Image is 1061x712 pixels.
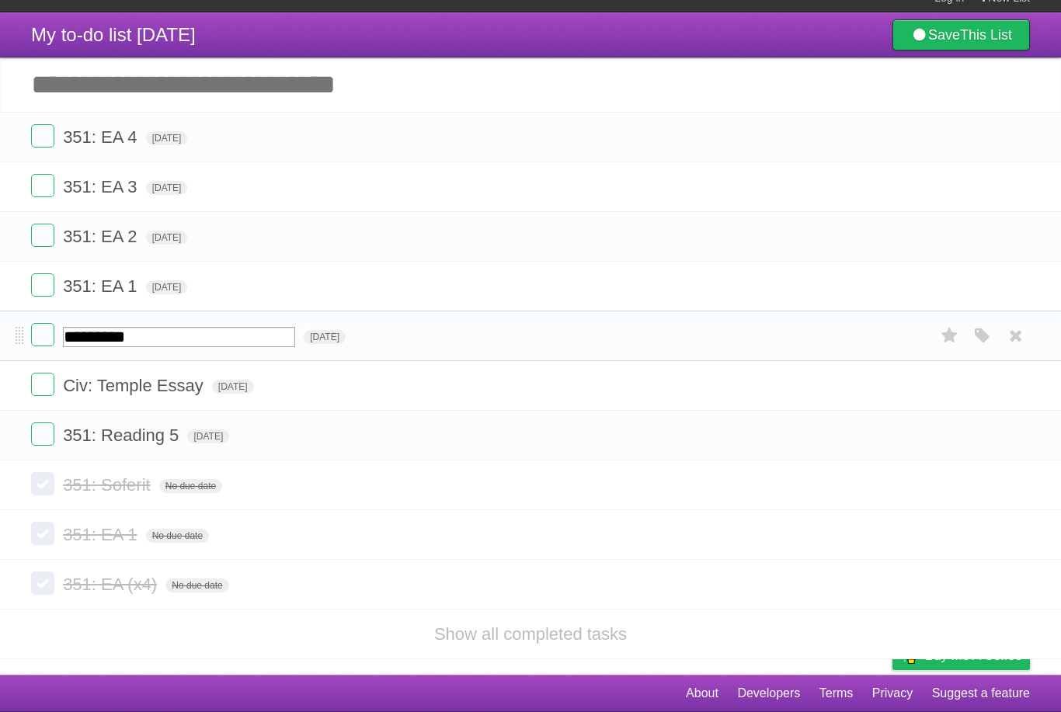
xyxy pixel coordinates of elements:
[935,422,965,448] label: Star task
[31,174,54,197] label: Done
[434,624,627,644] a: Show all completed tasks
[935,273,965,299] label: Star task
[63,475,155,495] span: 351: Soferit
[872,679,913,708] a: Privacy
[925,642,1022,669] span: Buy me a coffee
[935,373,965,398] label: Star task
[63,177,141,196] span: 351: EA 3
[686,679,718,708] a: About
[31,522,54,545] label: Done
[159,479,222,493] span: No due date
[146,529,209,543] span: No due date
[737,679,800,708] a: Developers
[146,280,188,294] span: [DATE]
[932,679,1030,708] a: Suggest a feature
[31,124,54,148] label: Done
[31,571,54,595] label: Done
[212,380,254,394] span: [DATE]
[63,575,161,594] span: 351: EA (x4)
[304,330,346,344] span: [DATE]
[63,425,183,445] span: 351: Reading 5
[31,273,54,297] label: Done
[165,578,228,592] span: No due date
[31,472,54,495] label: Done
[63,376,207,395] span: Civ: Temple Essay
[63,227,141,246] span: 351: EA 2
[63,276,141,296] span: 351: EA 1
[935,174,965,200] label: Star task
[146,231,188,245] span: [DATE]
[63,127,141,147] span: 351: EA 4
[935,323,965,349] label: Star task
[146,131,188,145] span: [DATE]
[31,373,54,396] label: Done
[63,525,141,544] span: 351: EA 1
[819,679,854,708] a: Terms
[31,323,54,346] label: Done
[31,224,54,247] label: Done
[146,181,188,195] span: [DATE]
[935,224,965,249] label: Star task
[892,19,1030,50] a: SaveThis List
[31,24,196,45] span: My to-do list [DATE]
[935,124,965,150] label: Star task
[960,27,1012,43] b: This List
[187,429,229,443] span: [DATE]
[31,422,54,446] label: Done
